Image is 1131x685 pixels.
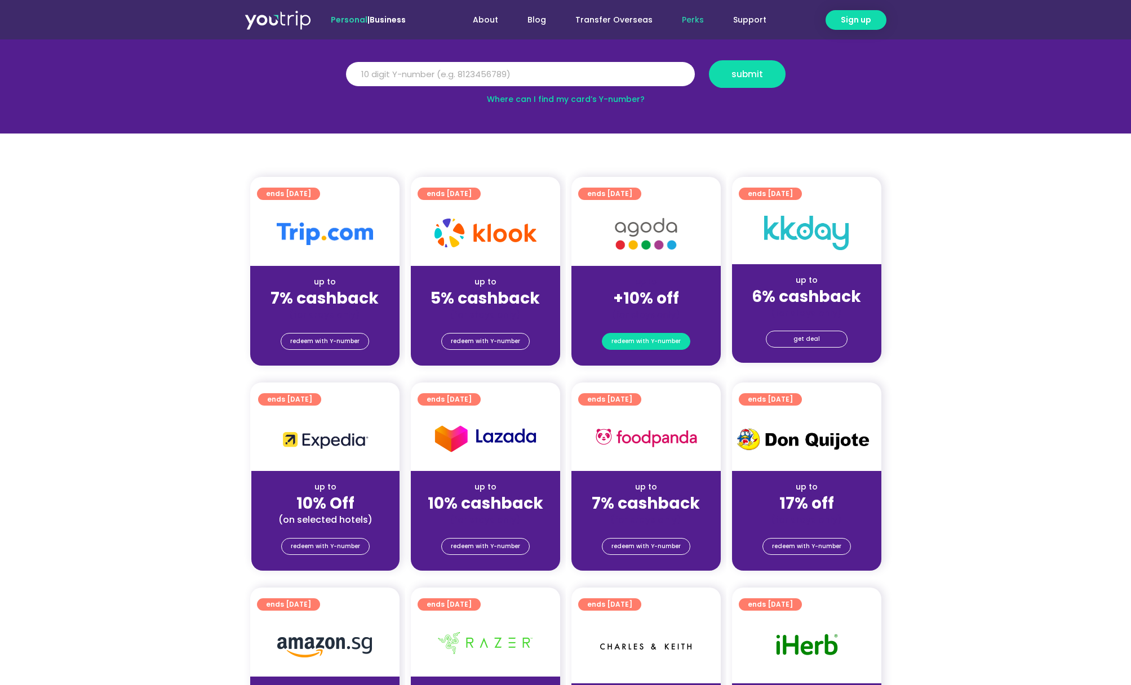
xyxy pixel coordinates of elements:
span: ends [DATE] [748,188,793,200]
a: get deal [766,331,848,348]
span: ends [DATE] [427,393,472,406]
a: redeem with Y-number [762,538,851,555]
nav: Menu [436,10,781,30]
a: ends [DATE] [257,188,320,200]
strong: 7% cashback [270,287,379,309]
span: redeem with Y-number [291,539,360,554]
strong: 6% cashback [752,286,861,308]
span: ends [DATE] [587,393,632,406]
a: redeem with Y-number [602,538,690,555]
div: up to [260,481,391,493]
a: Transfer Overseas [561,10,667,30]
div: up to [741,481,872,493]
div: up to [420,276,551,288]
a: redeem with Y-number [602,333,690,350]
button: submit [709,60,786,88]
span: redeem with Y-number [451,539,520,554]
div: (for stays only) [741,514,872,526]
strong: 5% cashback [431,287,540,309]
a: ends [DATE] [739,393,802,406]
div: up to [741,274,872,286]
span: ends [DATE] [748,598,793,611]
a: ends [DATE] [257,598,320,611]
div: (for stays only) [741,307,872,319]
strong: 17% off [779,492,834,514]
span: ends [DATE] [266,188,311,200]
span: redeem with Y-number [611,539,681,554]
span: redeem with Y-number [611,333,681,349]
span: up to [636,276,657,287]
strong: 7% cashback [592,492,700,514]
span: Sign up [841,14,871,26]
strong: 10% Off [296,492,354,514]
span: redeem with Y-number [451,333,520,349]
a: ends [DATE] [418,188,481,200]
a: Support [718,10,781,30]
a: redeem with Y-number [441,333,530,350]
a: ends [DATE] [258,393,321,406]
a: ends [DATE] [578,393,641,406]
a: ends [DATE] [739,188,802,200]
a: ends [DATE] [578,188,641,200]
div: (for stays only) [420,309,551,321]
div: (for stays only) [580,514,712,526]
span: ends [DATE] [427,188,472,200]
div: up to [420,481,551,493]
a: redeem with Y-number [281,333,369,350]
a: ends [DATE] [418,598,481,611]
form: Y Number [346,60,786,96]
div: (for stays only) [420,514,551,526]
span: ends [DATE] [267,393,312,406]
span: ends [DATE] [587,598,632,611]
a: Where can I find my card’s Y-number? [487,94,645,105]
a: Business [370,14,406,25]
a: About [458,10,513,30]
div: (for stays only) [259,309,391,321]
a: ends [DATE] [578,598,641,611]
a: Sign up [826,10,886,30]
a: ends [DATE] [418,393,481,406]
span: ends [DATE] [748,393,793,406]
span: submit [731,70,763,78]
span: redeem with Y-number [772,539,841,554]
div: up to [580,481,712,493]
span: ends [DATE] [427,598,472,611]
a: redeem with Y-number [281,538,370,555]
div: (for stays only) [580,309,712,321]
span: ends [DATE] [587,188,632,200]
a: Blog [513,10,561,30]
a: redeem with Y-number [441,538,530,555]
div: up to [259,276,391,288]
a: ends [DATE] [739,598,802,611]
span: redeem with Y-number [290,333,360,349]
div: (on selected hotels) [260,514,391,526]
span: ends [DATE] [266,598,311,611]
span: get deal [793,331,820,347]
span: | [331,14,406,25]
input: 10 digit Y-number (e.g. 8123456789) [346,62,695,87]
strong: 10% cashback [428,492,543,514]
strong: +10% off [613,287,679,309]
a: Perks [667,10,718,30]
span: Personal [331,14,367,25]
